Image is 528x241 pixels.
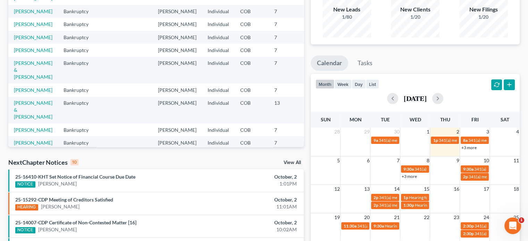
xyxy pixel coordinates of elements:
td: [PERSON_NAME] [152,44,202,57]
td: Individual [202,123,235,136]
button: list [366,79,379,89]
span: 9:30a [373,223,384,229]
span: 8a [463,138,467,143]
span: Hearing for [PERSON_NAME] & [PERSON_NAME] [414,203,505,208]
div: NOTICE [15,181,35,188]
td: [PERSON_NAME] [152,57,202,84]
a: [PERSON_NAME] [14,34,52,40]
span: Hearing for [PERSON_NAME] & [PERSON_NAME] [409,195,500,200]
a: +3 more [461,145,476,150]
a: 25-14007-CDP Certificate of Non-Contested Matter [16] [15,220,136,225]
a: [PERSON_NAME] [14,47,52,53]
div: New Filings [459,6,508,14]
td: 7 [269,44,303,57]
div: 1/80 [322,14,371,20]
td: 25-14396 [303,57,337,84]
div: 10:02AM [208,226,297,233]
span: Fri [471,117,478,122]
span: 2 [455,128,460,136]
span: 10 [483,156,489,165]
td: [PERSON_NAME] [152,5,202,18]
td: Bankruptcy [58,44,101,57]
span: 9:30a [463,166,473,172]
span: 20 [363,213,370,222]
td: 25-13359 [303,97,337,123]
span: 17 [483,185,489,193]
td: [PERSON_NAME] [152,31,202,44]
td: 13 [269,97,303,123]
span: 341(a) meeting for [PERSON_NAME] [378,138,445,143]
td: [PERSON_NAME] [152,97,202,123]
td: 7 [269,84,303,96]
div: October, 2 [208,219,297,226]
span: 6 [366,156,370,165]
td: Bankruptcy [58,5,101,18]
span: 1p [403,195,408,200]
span: 341(a) meeting for [PERSON_NAME] [357,223,424,229]
span: 30 [393,128,400,136]
td: 25-16178 [303,136,337,149]
td: COB [235,5,269,18]
td: 7 [269,57,303,84]
div: NextChapter Notices [8,158,78,166]
td: 25-14857 [303,123,337,136]
div: New Clients [391,6,439,14]
span: Sun [320,117,330,122]
a: [PERSON_NAME] [41,203,79,210]
td: COB [235,136,269,149]
span: 1p [433,138,438,143]
td: Individual [202,44,235,57]
span: 11 [513,156,520,165]
td: Individual [202,97,235,123]
a: [PERSON_NAME] & [PERSON_NAME] [14,60,52,80]
td: 25-16378 [303,31,337,44]
div: 1/20 [391,14,439,20]
span: 8 [426,156,430,165]
span: Mon [349,117,361,122]
span: 21 [393,213,400,222]
span: Thu [440,117,450,122]
a: View All [284,160,301,165]
iframe: Intercom live chat [504,217,521,234]
td: 7 [269,5,303,18]
button: month [316,79,334,89]
td: COB [235,44,269,57]
a: [PERSON_NAME] [14,21,52,27]
td: [PERSON_NAME] [152,136,202,149]
td: Individual [202,57,235,84]
span: 4 [516,128,520,136]
td: 24-15884 [303,84,337,96]
td: Bankruptcy [58,18,101,31]
td: 7 [269,31,303,44]
span: 24 [483,213,489,222]
button: week [334,79,352,89]
div: NOTICE [15,227,35,233]
div: New Leads [322,6,371,14]
div: 10 [70,159,78,165]
span: 25 [513,213,520,222]
a: [PERSON_NAME] [38,180,77,187]
a: +3 more [401,174,417,179]
span: 18 [513,185,520,193]
a: [PERSON_NAME] [14,140,52,146]
span: 1 [519,217,524,223]
td: 7 [269,123,303,136]
a: 25-16410-KHT Set Notice of Financial Course Due Date [15,174,135,180]
span: 23 [453,213,460,222]
span: 9:30a [403,166,413,172]
span: Wed [409,117,421,122]
a: Calendar [311,55,348,71]
td: COB [235,57,269,84]
a: 25-15292-CDP Meeting of Creditors Satisfied [15,197,113,203]
div: 1/20 [459,14,508,20]
td: 25-16410 [303,5,337,18]
span: 28 [333,128,340,136]
div: HEARING [15,204,38,210]
td: COB [235,84,269,96]
span: 341(a) meeting for [PERSON_NAME] [414,166,481,172]
td: COB [235,123,269,136]
span: 29 [363,128,370,136]
div: 11:01AM [208,203,297,210]
span: 1 [426,128,430,136]
span: 2p [373,203,378,208]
